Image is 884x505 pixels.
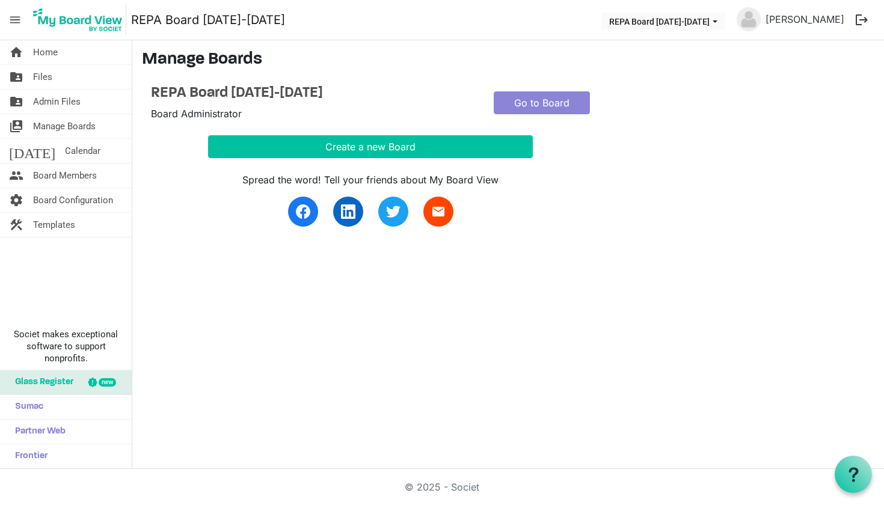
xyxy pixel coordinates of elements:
button: Create a new Board [208,135,533,158]
h3: Manage Boards [142,50,874,70]
span: folder_shared [9,65,23,89]
span: Calendar [65,139,100,163]
span: Manage Boards [33,114,96,138]
a: © 2025 - Societ [405,481,479,493]
span: menu [4,8,26,31]
img: facebook.svg [296,204,310,219]
span: Admin Files [33,90,81,114]
img: My Board View Logo [29,5,126,35]
button: logout [849,7,874,32]
a: My Board View Logo [29,5,131,35]
span: construction [9,213,23,237]
span: Home [33,40,58,64]
div: Spread the word! Tell your friends about My Board View [208,173,533,187]
img: twitter.svg [386,204,401,219]
span: Board Configuration [33,188,113,212]
span: Templates [33,213,75,237]
span: Frontier [9,444,48,468]
a: Go to Board [494,91,590,114]
a: REPA Board [DATE]-[DATE] [151,85,476,102]
span: Board Members [33,164,97,188]
span: folder_shared [9,90,23,114]
span: Sumac [9,395,43,419]
div: new [99,378,116,387]
button: REPA Board 2025-2026 dropdownbutton [601,13,725,29]
a: REPA Board [DATE]-[DATE] [131,8,285,32]
a: [PERSON_NAME] [761,7,849,31]
span: Partner Web [9,420,66,444]
span: switch_account [9,114,23,138]
span: email [431,204,446,219]
span: Glass Register [9,370,73,394]
span: people [9,164,23,188]
span: settings [9,188,23,212]
span: Files [33,65,52,89]
span: Board Administrator [151,108,242,120]
span: home [9,40,23,64]
span: Societ makes exceptional software to support nonprofits. [5,328,126,364]
a: email [423,197,453,227]
img: no-profile-picture.svg [737,7,761,31]
img: linkedin.svg [341,204,355,219]
span: [DATE] [9,139,55,163]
